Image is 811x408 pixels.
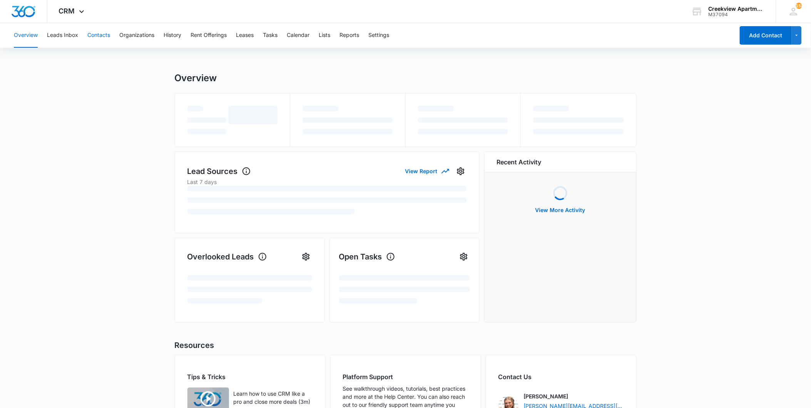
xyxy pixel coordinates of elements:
[187,166,251,177] h1: Lead Sources
[368,23,389,48] button: Settings
[187,372,313,381] h2: Tips & Tricks
[175,72,217,84] h1: Overview
[405,164,448,178] button: View Report
[796,3,802,9] span: 158
[14,23,38,48] button: Overview
[339,23,359,48] button: Reports
[498,372,624,381] h2: Contact Us
[287,23,309,48] button: Calendar
[709,6,765,12] div: account name
[796,3,802,9] div: notifications count
[263,23,278,48] button: Tasks
[339,251,395,263] h1: Open Tasks
[740,26,792,45] button: Add Contact
[191,23,227,48] button: Rent Offerings
[524,392,569,400] p: [PERSON_NAME]
[87,23,110,48] button: Contacts
[164,23,181,48] button: History
[175,339,637,351] h2: Resources
[119,23,154,48] button: Organizations
[236,23,254,48] button: Leases
[528,201,593,219] button: View More Activity
[59,7,75,15] span: CRM
[497,157,542,167] h6: Recent Activity
[47,23,78,48] button: Leads Inbox
[319,23,330,48] button: Lists
[458,251,470,263] button: Settings
[709,12,765,17] div: account id
[187,178,467,186] p: Last 7 days
[187,251,267,263] h1: Overlooked Leads
[300,251,312,263] button: Settings
[455,165,467,177] button: Settings
[234,390,313,406] p: Learn how to use CRM like a pro and close more deals (3m)
[343,372,468,381] h2: Platform Support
